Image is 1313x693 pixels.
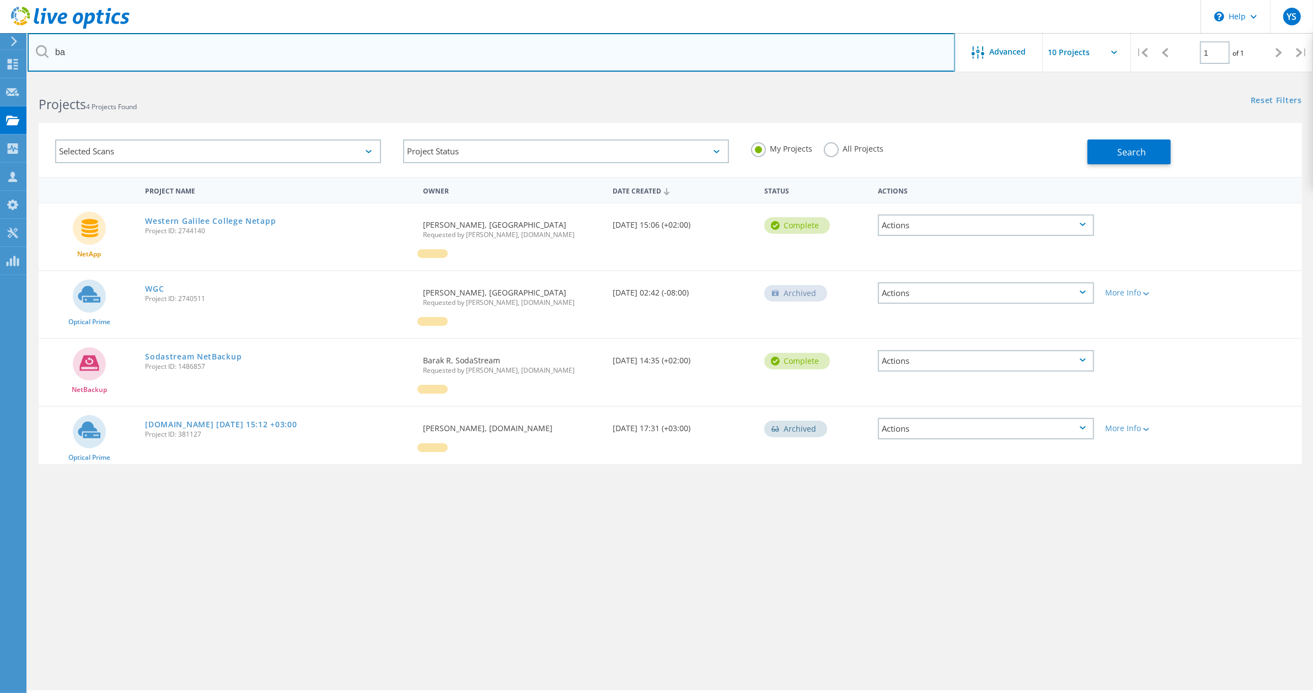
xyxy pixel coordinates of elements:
div: Selected Scans [55,139,381,163]
div: Actions [878,214,1094,236]
span: Optical Prime [68,319,110,325]
div: [PERSON_NAME], [GEOGRAPHIC_DATA] [417,203,607,249]
div: Actions [872,180,1100,200]
div: [DATE] 17:31 (+03:00) [607,407,759,443]
div: [DATE] 15:06 (+02:00) [607,203,759,240]
div: Archived [764,285,827,302]
span: 4 Projects Found [86,102,137,111]
div: More Info [1105,425,1195,432]
span: Requested by [PERSON_NAME], [DOMAIN_NAME] [423,367,602,374]
svg: \n [1214,12,1224,22]
a: [DOMAIN_NAME] [DATE] 15:12 +03:00 [145,421,297,428]
div: Actions [878,418,1094,439]
div: Actions [878,282,1094,304]
div: Date Created [607,180,759,201]
a: Sodastream NetBackup [145,353,242,361]
span: NetApp [77,251,101,257]
span: Project ID: 2744140 [145,228,412,234]
div: Project Name [140,180,417,200]
span: Requested by [PERSON_NAME], [DOMAIN_NAME] [423,232,602,238]
a: Western Galilee College Netapp [145,217,276,225]
div: Status [759,180,872,200]
input: Search projects by name, owner, ID, company, etc [28,33,955,72]
div: | [1131,33,1154,72]
div: [PERSON_NAME], [DOMAIN_NAME] [417,407,607,443]
div: More Info [1105,289,1195,297]
div: Actions [878,350,1094,372]
div: Barak R, SodaStream [417,339,607,385]
label: My Projects [751,142,813,153]
div: Project Status [403,139,729,163]
span: Requested by [PERSON_NAME], [DOMAIN_NAME] [423,299,602,306]
span: Advanced [990,48,1026,56]
div: [DATE] 02:42 (-08:00) [607,271,759,308]
span: Project ID: 2740511 [145,296,412,302]
div: Archived [764,421,827,437]
a: Live Optics Dashboard [11,23,130,31]
div: [PERSON_NAME], [GEOGRAPHIC_DATA] [417,271,607,317]
span: of 1 [1232,49,1244,58]
span: Project ID: 381127 [145,431,412,438]
b: Projects [39,95,86,113]
a: WGC [145,285,164,293]
label: All Projects [824,142,884,153]
span: Project ID: 1486857 [145,363,412,370]
button: Search [1087,139,1171,164]
div: Complete [764,353,830,369]
div: Complete [764,217,830,234]
span: NetBackup [72,386,107,393]
div: [DATE] 14:35 (+02:00) [607,339,759,375]
span: Search [1117,146,1146,158]
a: Reset Filters [1251,96,1302,106]
span: YS [1287,12,1296,21]
span: Optical Prime [68,454,110,461]
div: Owner [417,180,607,200]
div: | [1290,33,1313,72]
